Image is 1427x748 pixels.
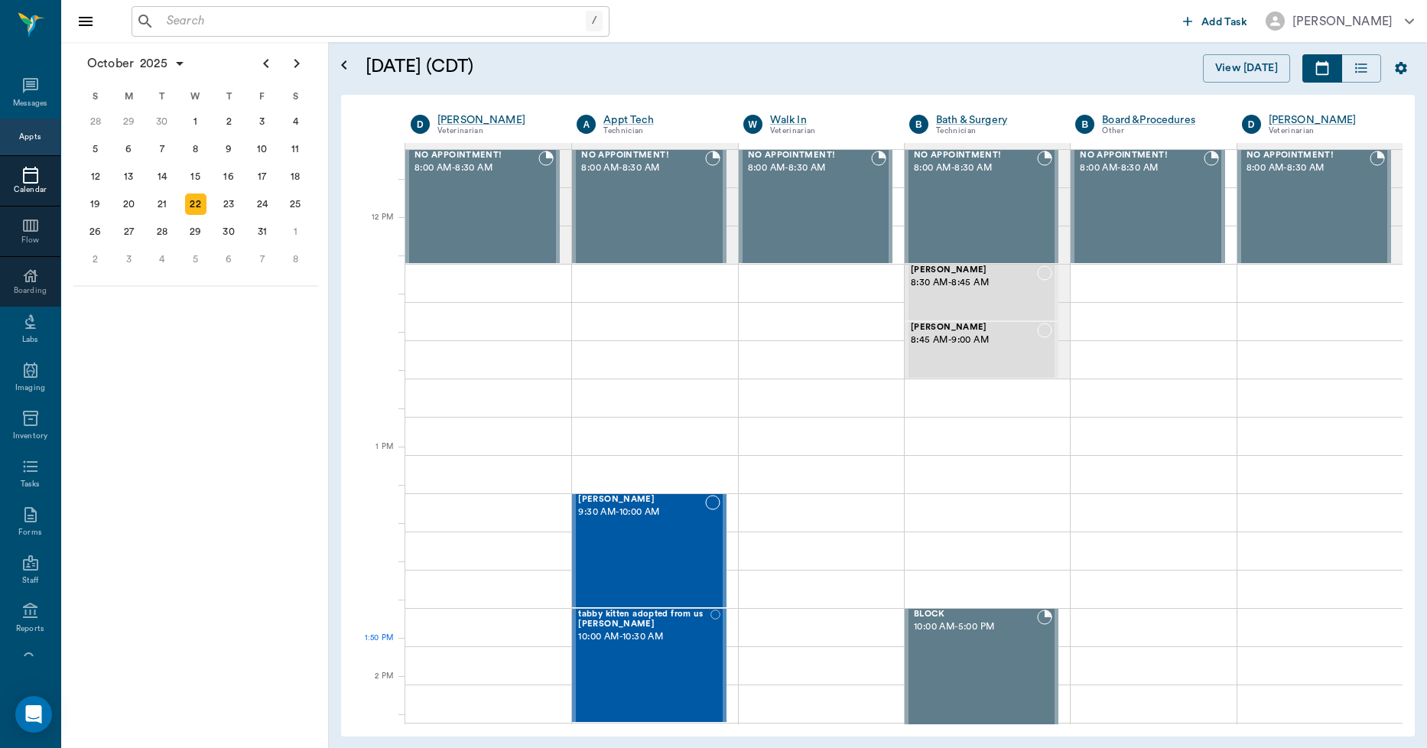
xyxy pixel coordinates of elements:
[13,98,48,109] div: Messages
[1247,151,1370,161] span: NO APPOINTMENT!
[85,111,106,132] div: Sunday, September 28, 2025
[414,151,538,161] span: NO APPOINTMENT!
[1292,12,1393,31] div: [PERSON_NAME]
[284,166,306,187] div: Saturday, October 18, 2025
[218,111,239,132] div: Thursday, October 2, 2025
[151,138,173,160] div: Tuesday, October 7, 2025
[79,85,112,108] div: S
[936,112,1052,128] a: Bath & Surgery
[914,620,1037,635] span: 10:00 AM - 5:00 PM
[581,161,704,176] span: 8:00 AM - 8:30 AM
[1253,7,1426,35] button: [PERSON_NAME]
[151,249,173,270] div: Tuesday, November 4, 2025
[1242,115,1261,134] div: D
[13,431,47,442] div: Inventory
[80,48,193,79] button: October2025
[151,194,173,215] div: Tuesday, October 21, 2025
[118,221,139,242] div: Monday, October 27, 2025
[284,249,306,270] div: Saturday, November 8, 2025
[112,85,146,108] div: M
[151,111,173,132] div: Tuesday, September 30, 2025
[578,610,710,629] span: tabby kitten adopted from us [PERSON_NAME]
[572,493,726,608] div: NOT_CONFIRMED, 9:30 AM - 10:00 AM
[1080,161,1203,176] span: 8:00 AM - 8:30 AM
[15,382,45,394] div: Imaging
[185,111,206,132] div: Wednesday, October 1, 2025
[218,166,239,187] div: Thursday, October 16, 2025
[85,221,106,242] div: Sunday, October 26, 2025
[185,249,206,270] div: Wednesday, November 5, 2025
[252,138,273,160] div: Friday, October 10, 2025
[85,194,106,215] div: Sunday, October 19, 2025
[1071,149,1224,264] div: BOOKED, 8:00 AM - 8:30 AM
[914,161,1037,176] span: 8:00 AM - 8:30 AM
[911,265,1037,275] span: [PERSON_NAME]
[1247,161,1370,176] span: 8:00 AM - 8:30 AM
[185,138,206,160] div: Wednesday, October 8, 2025
[578,629,710,645] span: 10:00 AM - 10:30 AM
[437,125,554,138] div: Veterinarian
[252,111,273,132] div: Friday, October 3, 2025
[118,194,139,215] div: Monday, October 20, 2025
[252,249,273,270] div: Friday, November 7, 2025
[353,668,393,707] div: 2 PM
[739,149,892,264] div: BOOKED, 8:00 AM - 8:30 AM
[1203,54,1290,83] button: View [DATE]
[914,151,1037,161] span: NO APPOINTMENT!
[572,149,726,264] div: BOOKED, 8:00 AM - 8:30 AM
[252,166,273,187] div: Friday, October 17, 2025
[577,115,596,134] div: A
[85,249,106,270] div: Sunday, November 2, 2025
[16,623,44,635] div: Reports
[218,221,239,242] div: Thursday, October 30, 2025
[1102,112,1218,128] a: Board &Procedures
[18,527,41,538] div: Forms
[748,161,871,176] span: 8:00 AM - 8:30 AM
[911,323,1037,333] span: [PERSON_NAME]
[185,221,206,242] div: Wednesday, October 29, 2025
[743,115,762,134] div: W
[185,166,206,187] div: Wednesday, October 15, 2025
[905,149,1058,264] div: BOOKED, 8:00 AM - 8:30 AM
[911,275,1037,291] span: 8:30 AM - 8:45 AM
[145,85,179,108] div: T
[353,439,393,477] div: 1 PM
[218,138,239,160] div: Thursday, October 9, 2025
[185,194,206,215] div: Wednesday, October 22, 2025
[22,575,38,587] div: Staff
[578,495,704,505] span: [PERSON_NAME]
[909,115,928,134] div: B
[19,132,41,143] div: Appts
[911,333,1037,348] span: 8:45 AM - 9:00 AM
[405,149,560,264] div: BOOKED, 8:00 AM - 8:30 AM
[914,610,1037,620] span: BLOCK
[151,221,173,242] div: Tuesday, October 28, 2025
[118,249,139,270] div: Monday, November 3, 2025
[1075,115,1094,134] div: B
[118,166,139,187] div: Monday, October 13, 2025
[118,111,139,132] div: Monday, September 29, 2025
[353,210,393,248] div: 12 PM
[748,151,871,161] span: NO APPOINTMENT!
[770,125,886,138] div: Veterinarian
[70,6,101,37] button: Close drawer
[284,138,306,160] div: Saturday, October 11, 2025
[85,166,106,187] div: Sunday, October 12, 2025
[1237,149,1391,264] div: BOOKED, 8:00 AM - 8:30 AM
[335,36,353,95] button: Open calendar
[85,138,106,160] div: Sunday, October 5, 2025
[603,112,720,128] a: Appt Tech
[21,479,40,490] div: Tasks
[366,54,767,79] h5: [DATE] (CDT)
[1269,112,1385,128] a: [PERSON_NAME]
[437,112,554,128] div: [PERSON_NAME]
[278,85,312,108] div: S
[245,85,279,108] div: F
[137,53,171,74] span: 2025
[586,11,603,31] div: /
[118,138,139,160] div: Monday, October 6, 2025
[284,221,306,242] div: Saturday, November 1, 2025
[936,125,1052,138] div: Technician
